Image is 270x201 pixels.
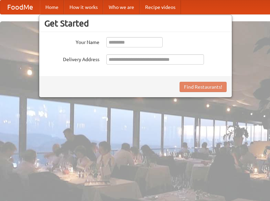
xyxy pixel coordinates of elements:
[0,0,40,14] a: FoodMe
[180,82,227,92] button: Find Restaurants!
[140,0,181,14] a: Recipe videos
[44,54,99,63] label: Delivery Address
[64,0,103,14] a: How it works
[40,0,64,14] a: Home
[44,37,99,46] label: Your Name
[44,18,227,29] h3: Get Started
[103,0,140,14] a: Who we are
